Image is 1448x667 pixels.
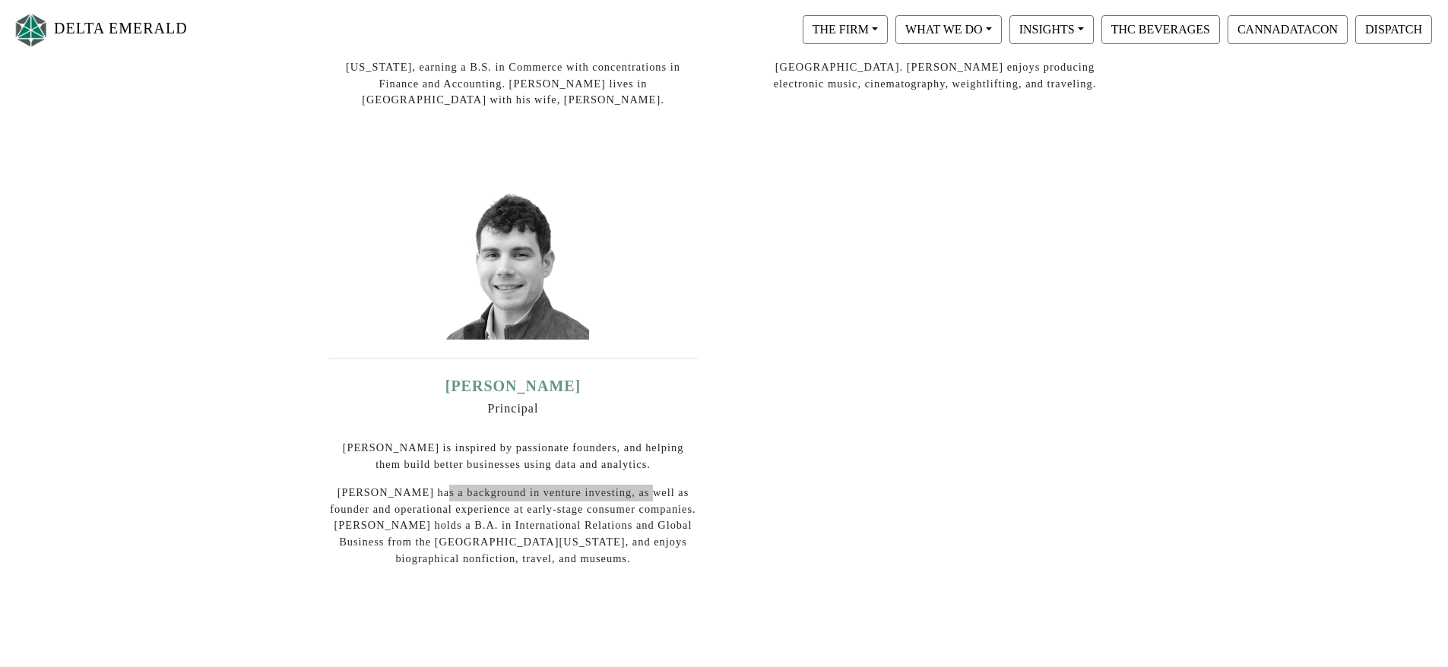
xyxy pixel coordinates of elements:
a: DISPATCH [1351,22,1436,35]
button: INSIGHTS [1009,15,1094,44]
button: DISPATCH [1355,15,1432,44]
button: WHAT WE DO [895,15,1002,44]
p: [PERSON_NAME] is inspired by passionate founders, and helping them build better businesses using ... [329,440,698,473]
a: CANNADATACON [1224,22,1351,35]
img: Logo [12,10,50,50]
a: DELTA EMERALD [12,6,188,54]
img: mike [437,188,589,340]
button: CANNADATACON [1228,15,1348,44]
h6: Principal [329,401,698,416]
button: THE FIRM [803,15,888,44]
a: THC BEVERAGES [1098,22,1224,35]
button: THC BEVERAGES [1101,15,1220,44]
a: [PERSON_NAME] [445,378,581,394]
p: [PERSON_NAME] started his career in [PERSON_NAME] Leveraged Finance group and graduated from the ... [329,27,698,109]
p: [PERSON_NAME] has a background in venture investing, as well as founder and operational experienc... [329,485,698,567]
